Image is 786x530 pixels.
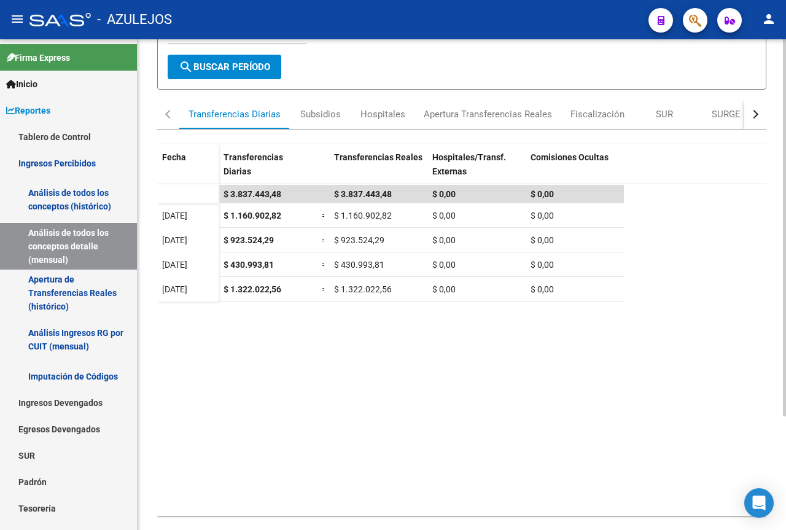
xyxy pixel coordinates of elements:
span: [DATE] [162,284,187,294]
span: = [322,211,327,220]
span: = [322,235,327,245]
span: [DATE] [162,235,187,245]
mat-icon: search [179,60,193,74]
span: Hospitales/Transf. Externas [432,152,506,176]
span: Reportes [6,104,50,117]
span: Firma Express [6,51,70,64]
span: $ 923.524,29 [224,235,274,245]
span: $ 1.160.902,82 [334,211,392,220]
div: Transferencias Diarias [189,107,281,121]
span: Transferencias Reales [334,152,422,162]
span: $ 0,00 [531,211,554,220]
span: $ 0,00 [531,189,554,199]
span: $ 0,00 [432,260,456,270]
span: Inicio [6,77,37,91]
span: = [322,284,327,294]
div: Subsidios [300,107,341,121]
datatable-header-cell: Hospitales/Transf. Externas [427,144,526,196]
span: $ 0,00 [432,211,456,220]
span: Transferencias Diarias [224,152,283,176]
span: - AZULEJOS [97,6,172,33]
span: $ 0,00 [531,284,554,294]
span: [DATE] [162,211,187,220]
span: $ 430.993,81 [334,260,384,270]
span: $ 3.837.443,48 [224,189,281,199]
span: $ 923.524,29 [334,235,384,245]
mat-icon: person [761,12,776,26]
datatable-header-cell: Fecha [157,144,219,196]
span: $ 3.837.443,48 [334,189,392,199]
span: $ 0,00 [432,235,456,245]
div: Apertura Transferencias Reales [424,107,552,121]
div: SUR [656,107,673,121]
span: $ 0,00 [531,260,554,270]
span: $ 0,00 [432,284,456,294]
div: Open Intercom Messenger [744,488,774,518]
span: = [322,260,327,270]
datatable-header-cell: Transferencias Diarias [219,144,317,196]
div: Fiscalización [570,107,625,121]
span: Buscar Período [179,61,270,72]
span: $ 1.160.902,82 [224,211,281,220]
span: $ 0,00 [531,235,554,245]
span: $ 0,00 [432,189,456,199]
span: Comisiones Ocultas [531,152,609,162]
button: Buscar Período [168,55,281,79]
datatable-header-cell: Comisiones Ocultas [526,144,624,196]
mat-icon: menu [10,12,25,26]
datatable-header-cell: Transferencias Reales [329,144,427,196]
div: Hospitales [360,107,405,121]
div: SURGE [712,107,741,121]
span: $ 1.322.022,56 [334,284,392,294]
span: $ 1.322.022,56 [224,284,281,294]
span: [DATE] [162,260,187,270]
span: $ 430.993,81 [224,260,274,270]
span: Fecha [162,152,186,162]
